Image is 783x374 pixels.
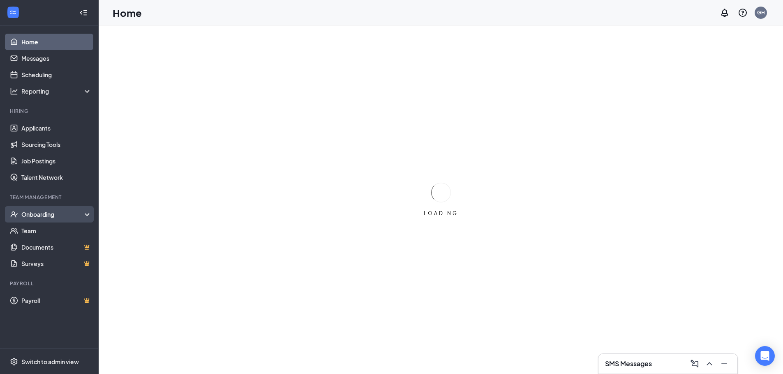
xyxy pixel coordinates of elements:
[21,50,92,67] a: Messages
[21,34,92,50] a: Home
[113,6,142,20] h1: Home
[21,255,92,272] a: SurveysCrown
[10,108,90,115] div: Hiring
[21,210,85,218] div: Onboarding
[21,239,92,255] a: DocumentsCrown
[21,358,79,366] div: Switch to admin view
[703,357,716,370] button: ChevronUp
[21,169,92,186] a: Talent Network
[688,357,701,370] button: ComposeMessage
[21,120,92,136] a: Applicants
[738,8,748,18] svg: QuestionInfo
[79,9,88,17] svg: Collapse
[21,223,92,239] a: Team
[21,67,92,83] a: Scheduling
[21,87,92,95] div: Reporting
[757,9,765,16] div: GH
[21,153,92,169] a: Job Postings
[718,357,731,370] button: Minimize
[755,346,775,366] div: Open Intercom Messenger
[420,210,462,217] div: LOADING
[704,359,714,369] svg: ChevronUp
[9,8,17,16] svg: WorkstreamLogo
[690,359,700,369] svg: ComposeMessage
[21,292,92,309] a: PayrollCrown
[21,136,92,153] a: Sourcing Tools
[10,280,90,287] div: Payroll
[10,358,18,366] svg: Settings
[10,87,18,95] svg: Analysis
[605,359,652,368] h3: SMS Messages
[720,8,730,18] svg: Notifications
[10,194,90,201] div: Team Management
[10,210,18,218] svg: UserCheck
[719,359,729,369] svg: Minimize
